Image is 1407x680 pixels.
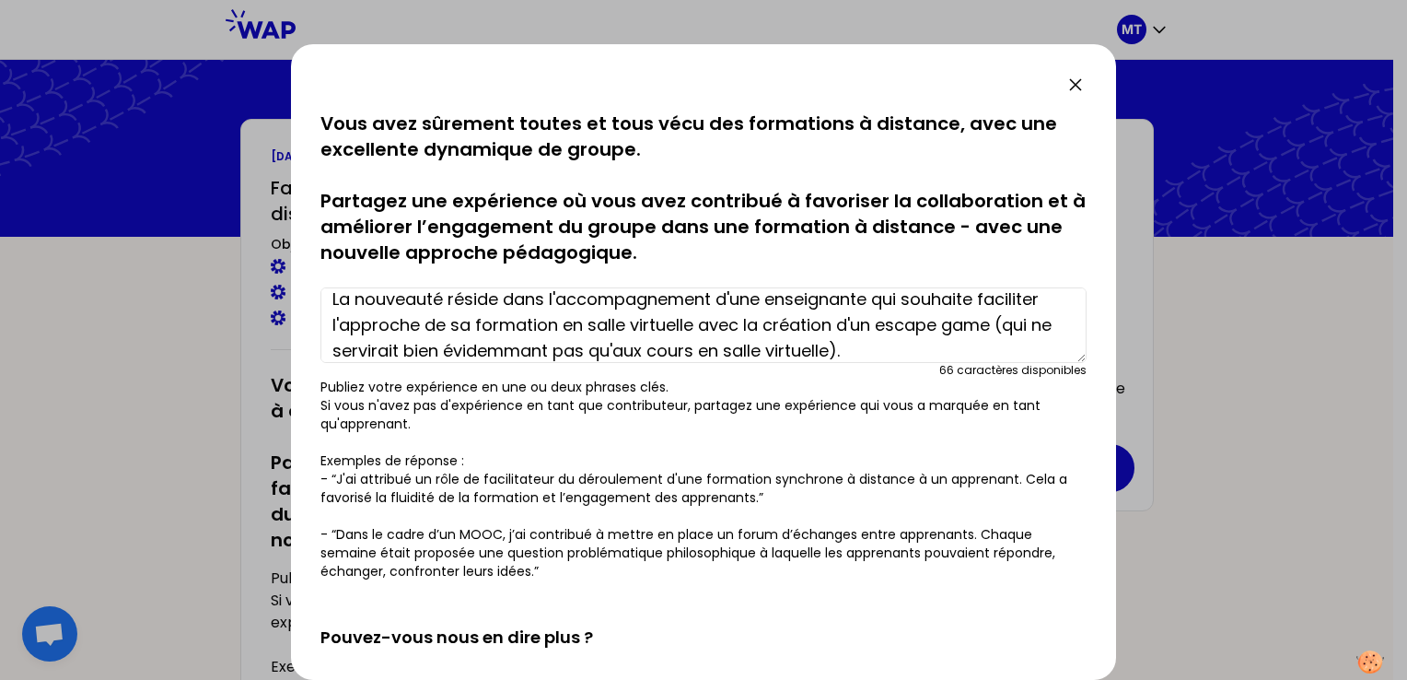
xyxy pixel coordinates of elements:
div: 66 caractères disponibles [939,363,1087,378]
p: Vous avez sûrement toutes et tous vécu des formations à distance, avec une excellente dynamique d... [320,111,1087,265]
textarea: La nouveauté réside dans l'accompagnement d'une enseignante qui souhaite faciliter l'approche de ... [320,287,1087,363]
h2: Pouvez-vous nous en dire plus ? [320,595,1087,651]
p: Publiez votre expérience en une ou deux phrases clés. Si vous n'avez pas d'expérience en tant que... [320,378,1087,580]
